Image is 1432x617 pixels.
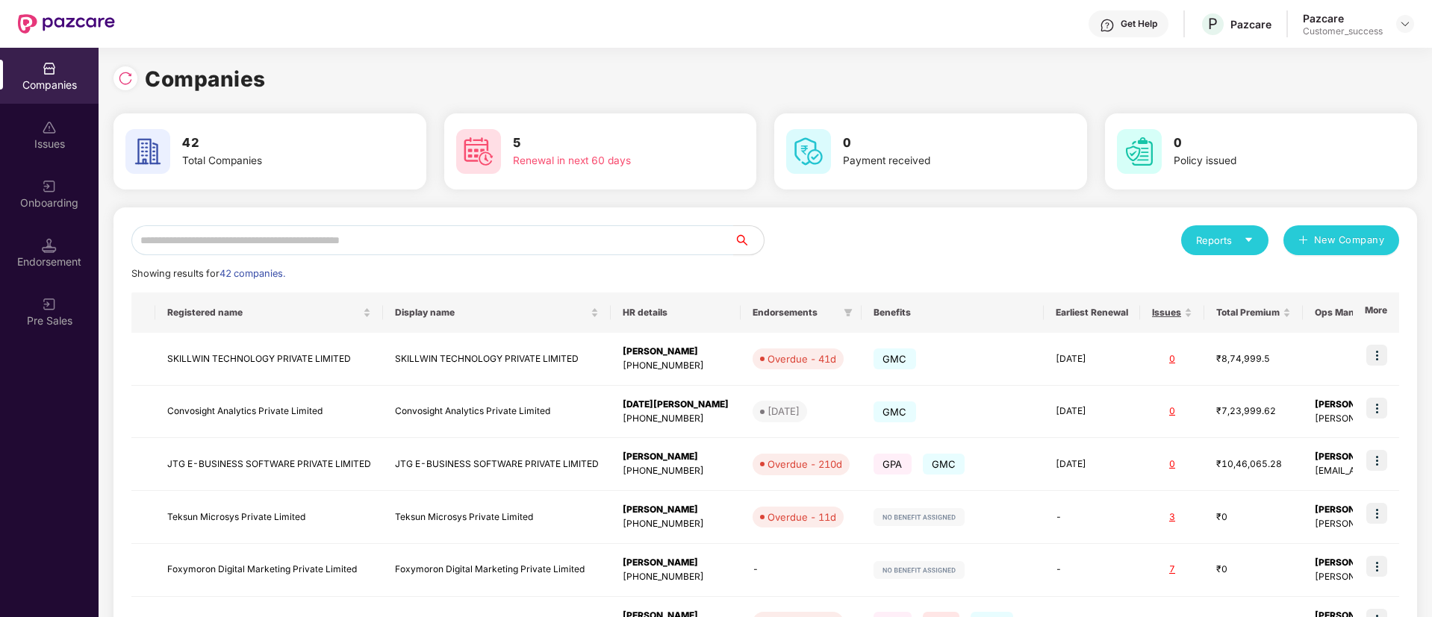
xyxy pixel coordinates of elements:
[42,297,57,312] img: svg+xml;base64,PHN2ZyB3aWR0aD0iMjAiIGhlaWdodD0iMjAiIHZpZXdCb3g9IjAgMCAyMCAyMCIgZmlsbD0ibm9uZSIgeG...
[611,292,741,333] th: HR details
[623,450,729,464] div: [PERSON_NAME]
[1303,11,1383,25] div: Pazcare
[768,457,842,472] div: Overdue - 210d
[1152,352,1192,366] div: 0
[383,491,611,544] td: Teksun Microsys Private Limited
[1152,307,1181,319] span: Issues
[1117,129,1162,174] img: svg+xml;base64,PHN2ZyB4bWxucz0iaHR0cDovL3d3dy53My5vcmcvMjAwMC9zdmciIHdpZHRoPSI2MCIgaGVpZ2h0PSI2MC...
[383,438,611,491] td: JTG E-BUSINESS SOFTWARE PRIVATE LIMITED
[182,153,370,169] div: Total Companies
[753,307,838,319] span: Endorsements
[623,464,729,478] div: [PHONE_NUMBER]
[1366,556,1387,577] img: icon
[1366,450,1387,471] img: icon
[1314,233,1385,248] span: New Company
[155,333,383,386] td: SKILLWIN TECHNOLOGY PRIVATE LIMITED
[167,307,360,319] span: Registered name
[1303,25,1383,37] div: Customer_success
[874,508,965,526] img: svg+xml;base64,PHN2ZyB4bWxucz0iaHR0cDovL3d3dy53My5vcmcvMjAwMC9zdmciIHdpZHRoPSIxMjIiIGhlaWdodD0iMj...
[741,544,862,597] td: -
[843,134,1031,153] h3: 0
[456,129,501,174] img: svg+xml;base64,PHN2ZyB4bWxucz0iaHR0cDovL3d3dy53My5vcmcvMjAwMC9zdmciIHdpZHRoPSI2MCIgaGVpZ2h0PSI2MC...
[1399,18,1411,30] img: svg+xml;base64,PHN2ZyBpZD0iRHJvcGRvd24tMzJ4MzIiIHhtbG5zPSJodHRwOi8vd3d3LnczLm9yZy8yMDAwL3N2ZyIgd2...
[623,345,729,359] div: [PERSON_NAME]
[1244,235,1254,245] span: caret-down
[131,268,285,279] span: Showing results for
[1230,17,1271,31] div: Pazcare
[874,401,916,422] span: GMC
[623,556,729,570] div: [PERSON_NAME]
[1044,544,1140,597] td: -
[145,63,266,95] h1: Companies
[1152,404,1192,419] div: 0
[513,153,701,169] div: Renewal in next 60 days
[1121,18,1157,30] div: Get Help
[155,292,383,333] th: Registered name
[1208,15,1218,33] span: P
[1152,510,1192,524] div: 3
[768,404,800,419] div: [DATE]
[1216,510,1291,524] div: ₹0
[623,398,729,412] div: [DATE][PERSON_NAME]
[155,386,383,439] td: Convosight Analytics Private Limited
[1216,404,1291,419] div: ₹7,23,999.62
[874,454,912,475] span: GPA
[1366,398,1387,419] img: icon
[182,134,370,153] h3: 42
[1152,457,1192,472] div: 0
[841,304,856,322] span: filter
[42,179,57,194] img: svg+xml;base64,PHN2ZyB3aWR0aD0iMjAiIGhlaWdodD0iMjAiIHZpZXdCb3g9IjAgMCAyMCAyMCIgZmlsbD0ibm9uZSIgeG...
[1196,233,1254,248] div: Reports
[1216,563,1291,577] div: ₹0
[1366,345,1387,366] img: icon
[623,570,729,584] div: [PHONE_NUMBER]
[1353,292,1399,333] th: More
[1366,503,1387,524] img: icon
[844,308,853,317] span: filter
[155,491,383,544] td: Teksun Microsys Private Limited
[42,61,57,76] img: svg+xml;base64,PHN2ZyBpZD0iQ29tcGFuaWVzIiB4bWxucz0iaHR0cDovL3d3dy53My5vcmcvMjAwMC9zdmciIHdpZHRoPS...
[1174,134,1362,153] h3: 0
[383,544,611,597] td: Foxymoron Digital Marketing Private Limited
[1044,491,1140,544] td: -
[513,134,701,153] h3: 5
[42,238,57,253] img: svg+xml;base64,PHN2ZyB3aWR0aD0iMTQuNSIgaGVpZ2h0PSIxNC41IiB2aWV3Qm94PSIwIDAgMTYgMTYiIGZpbGw9Im5vbm...
[1044,386,1140,439] td: [DATE]
[923,454,965,475] span: GMC
[18,14,115,34] img: New Pazcare Logo
[733,234,764,246] span: search
[1174,153,1362,169] div: Policy issued
[768,351,836,366] div: Overdue - 41d
[623,359,729,373] div: [PHONE_NUMBER]
[155,544,383,597] td: Foxymoron Digital Marketing Private Limited
[1100,18,1115,33] img: svg+xml;base64,PHN2ZyBpZD0iSGVscC0zMngzMiIgeG1sbnM9Imh0dHA6Ly93d3cudzMub3JnLzIwMDAvc3ZnIiB3aWR0aD...
[1298,235,1308,247] span: plus
[862,292,1044,333] th: Benefits
[1216,457,1291,472] div: ₹10,46,065.28
[125,129,170,174] img: svg+xml;base64,PHN2ZyB4bWxucz0iaHR0cDovL3d3dy53My5vcmcvMjAwMC9zdmciIHdpZHRoPSI2MCIgaGVpZ2h0PSI2MC...
[42,120,57,135] img: svg+xml;base64,PHN2ZyBpZD0iSXNzdWVzX2Rpc2FibGVkIiB4bWxucz0iaHR0cDovL3d3dy53My5vcmcvMjAwMC9zdmciIH...
[1044,438,1140,491] td: [DATE]
[1216,307,1280,319] span: Total Premium
[383,386,611,439] td: Convosight Analytics Private Limited
[118,71,133,86] img: svg+xml;base64,PHN2ZyBpZD0iUmVsb2FkLTMyeDMyIiB4bWxucz0iaHR0cDovL3d3dy53My5vcmcvMjAwMC9zdmciIHdpZH...
[395,307,588,319] span: Display name
[874,561,965,579] img: svg+xml;base64,PHN2ZyB4bWxucz0iaHR0cDovL3d3dy53My5vcmcvMjAwMC9zdmciIHdpZHRoPSIxMjIiIGhlaWdodD0iMj...
[1283,225,1399,255] button: plusNew Company
[623,517,729,531] div: [PHONE_NUMBER]
[623,412,729,426] div: [PHONE_NUMBER]
[768,510,836,524] div: Overdue - 11d
[786,129,831,174] img: svg+xml;base64,PHN2ZyB4bWxucz0iaHR0cDovL3d3dy53My5vcmcvMjAwMC9zdmciIHdpZHRoPSI2MCIgaGVpZ2h0PSI2MC...
[383,292,611,333] th: Display name
[1044,292,1140,333] th: Earliest Renewal
[155,438,383,491] td: JTG E-BUSINESS SOFTWARE PRIVATE LIMITED
[843,153,1031,169] div: Payment received
[1140,292,1204,333] th: Issues
[1152,563,1192,577] div: 7
[733,225,765,255] button: search
[874,348,916,369] span: GMC
[220,268,285,279] span: 42 companies.
[383,333,611,386] td: SKILLWIN TECHNOLOGY PRIVATE LIMITED
[1044,333,1140,386] td: [DATE]
[1216,352,1291,366] div: ₹8,74,999.5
